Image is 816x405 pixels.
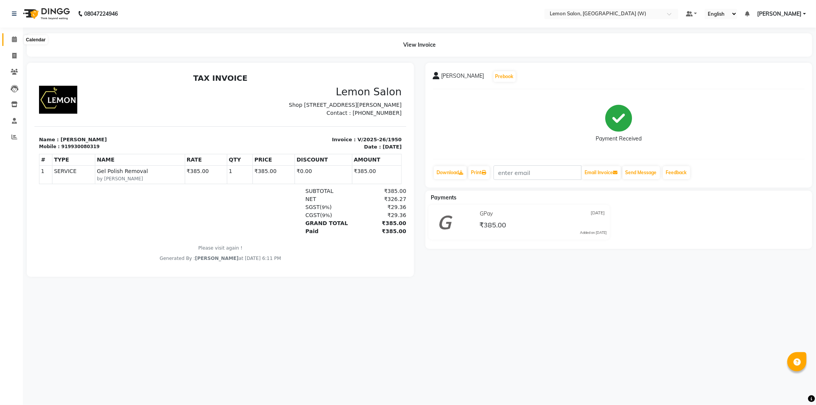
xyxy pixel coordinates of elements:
div: ₹29.36 [319,141,372,149]
p: Invoice : V/2025-26/1950 [191,65,367,73]
div: Generated By : at [DATE] 6:11 PM [5,185,367,191]
div: ₹385.00 [319,157,372,165]
h2: TAX INVOICE [5,3,367,12]
span: [PERSON_NAME] [161,185,204,191]
button: Prebook [494,71,516,82]
div: ₹29.36 [319,133,372,141]
div: SUBTOTAL [266,117,319,125]
div: NET [266,125,319,133]
span: Payments [431,194,457,201]
div: Paid [266,157,319,165]
span: [DATE] [591,210,605,218]
div: GRAND TOTAL [266,149,319,157]
p: Name : [PERSON_NAME] [5,65,181,73]
td: SERVICE [18,95,61,113]
span: ₹385.00 [480,220,507,231]
span: 9% [288,142,296,148]
p: Shop [STREET_ADDRESS][PERSON_NAME] [191,31,367,39]
div: Calendar [24,35,47,44]
p: Please visit again ! [5,174,367,181]
p: Date : [DATE] [191,73,367,80]
th: RATE [150,83,192,95]
div: Payment Received [596,135,642,143]
th: NAME [61,83,151,95]
div: ₹385.00 [319,117,372,125]
td: ₹385.00 [150,95,192,113]
div: ( ) [266,133,319,141]
div: 919930080319 [27,73,65,80]
div: ₹385.00 [319,149,372,157]
b: 08047224946 [84,3,118,24]
small: by [PERSON_NAME] [62,105,149,112]
th: TYPE [18,83,61,95]
div: Mobile : [5,73,25,80]
td: 1 [193,95,218,113]
th: # [5,83,18,95]
span: [PERSON_NAME] [441,72,484,83]
img: logo [20,3,72,24]
p: Contact : [PHONE_NUMBER] [191,39,367,47]
div: Added on [DATE] [580,230,607,235]
button: Send Message [622,166,660,179]
button: Email Invoice [582,166,621,179]
a: Print [468,166,490,179]
div: ₹326.27 [319,125,372,133]
span: Gel Polish Removal [62,97,149,105]
th: QTY [193,83,218,95]
th: AMOUNT [318,83,367,95]
div: View Invoice [27,33,812,57]
span: CGST [271,142,285,148]
h3: Lemon Salon [191,15,367,28]
span: [PERSON_NAME] [757,10,801,18]
input: enter email [494,165,581,180]
span: SGST [271,134,285,140]
td: 1 [5,95,18,113]
td: ₹385.00 [218,95,261,113]
span: GPay [480,210,493,218]
a: Feedback [663,166,690,179]
div: ( ) [266,141,319,149]
th: PRICE [218,83,261,95]
td: ₹385.00 [318,95,367,113]
td: ₹0.00 [261,95,318,113]
th: DISCOUNT [261,83,318,95]
span: 9% [287,134,295,140]
a: Download [434,166,467,179]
